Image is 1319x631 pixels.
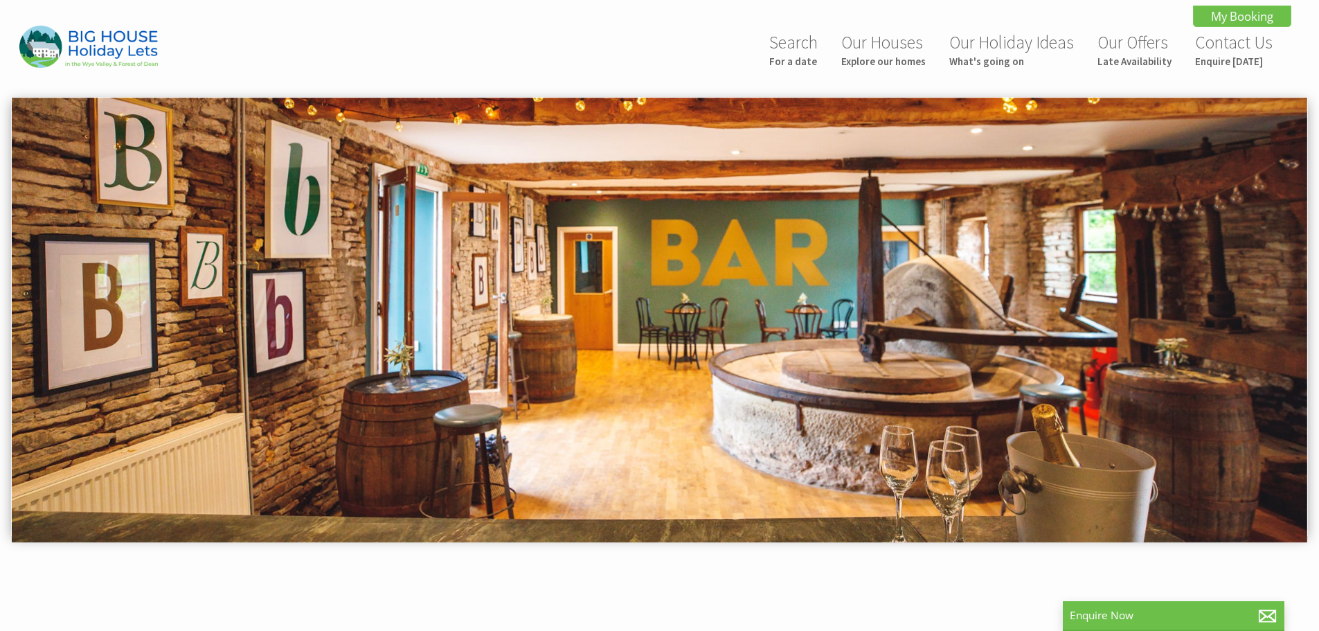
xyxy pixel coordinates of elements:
[841,31,926,68] a: Our HousesExplore our homes
[1193,6,1291,27] a: My Booking
[1195,31,1273,68] a: Contact UsEnquire [DATE]
[1097,31,1172,68] a: Our OffersLate Availability
[949,55,1074,68] small: What's going on
[1195,55,1273,68] small: Enquire [DATE]
[769,55,818,68] small: For a date
[769,31,818,68] a: SearchFor a date
[1097,55,1172,68] small: Late Availability
[19,26,158,68] img: Big House Holiday Lets
[841,55,926,68] small: Explore our homes
[949,31,1074,68] a: Our Holiday IdeasWhat's going on
[1070,608,1277,623] p: Enquire Now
